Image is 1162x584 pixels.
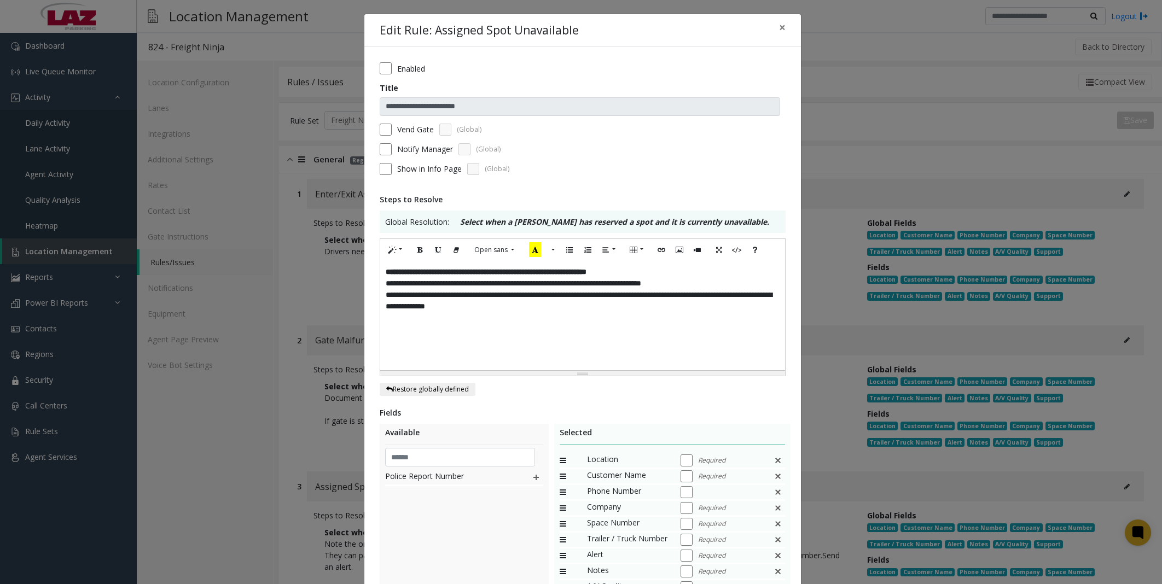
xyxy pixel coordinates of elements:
[485,164,509,174] span: (Global)
[380,194,786,205] div: Steps to Resolve
[397,143,453,155] label: Notify Manager
[587,469,669,483] span: Customer Name
[587,533,669,547] span: Trailer / Truck Number
[460,217,769,227] b: Select when a [PERSON_NAME] has reserved a spot and it is currently unavailable.
[698,535,725,545] span: Required
[698,503,725,513] span: Required
[385,216,449,227] span: Global Resolution:
[596,242,621,259] button: Paragraph
[587,501,669,515] span: Company
[457,125,481,135] span: (Global)
[698,551,725,560] span: Required
[698,471,725,481] span: Required
[774,453,782,468] img: false
[698,519,725,529] span: Required
[468,242,520,258] button: Font Family
[774,501,782,515] img: false
[380,407,786,418] div: Fields
[476,144,501,154] span: (Global)
[383,242,408,259] button: Style
[587,564,669,579] span: Notes
[774,485,782,499] img: false
[578,242,597,259] button: Ordered list (CTRL+SHIFT+NUM8)
[385,470,509,484] span: Police Report Number
[447,242,466,259] button: Remove Font Style (CTRL+\)
[397,124,434,135] label: Vend Gate
[710,242,728,259] button: Full Screen
[746,242,764,259] button: Help
[688,242,707,259] button: Video
[698,455,725,465] span: Required
[587,548,669,563] span: Alert
[774,564,782,579] img: This is a default field and cannot be deleted.
[774,469,782,483] img: false
[587,485,669,499] span: Phone Number
[560,427,786,445] div: Selected
[771,14,793,41] button: Close
[779,20,786,35] span: ×
[380,371,785,376] div: Resize
[728,242,746,259] button: Code View
[474,245,508,254] span: Open sans
[380,82,398,94] label: Title
[429,242,448,259] button: Underline (CTRL+U)
[774,548,782,563] img: This is a default field and cannot be deleted.
[380,22,579,39] h4: Edit Rule: Assigned Spot Unavailable
[547,242,557,259] button: More Color
[670,242,689,259] button: Picture
[385,427,543,445] div: Available
[587,453,669,468] span: Location
[698,567,725,576] span: Required
[560,242,579,259] button: Unordered list (CTRL+SHIFT+NUM7)
[652,242,671,259] button: Link (CTRL+K)
[624,242,649,259] button: Table
[587,517,669,531] span: Space Number
[411,242,429,259] button: Bold (CTRL+B)
[523,242,547,259] button: Recent Color
[774,517,782,531] img: false
[532,470,541,484] img: plusIcon.svg
[397,63,425,74] label: Enabled
[380,383,475,396] button: Restore globally defined
[397,163,462,174] span: Show in Info Page
[774,533,782,547] img: false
